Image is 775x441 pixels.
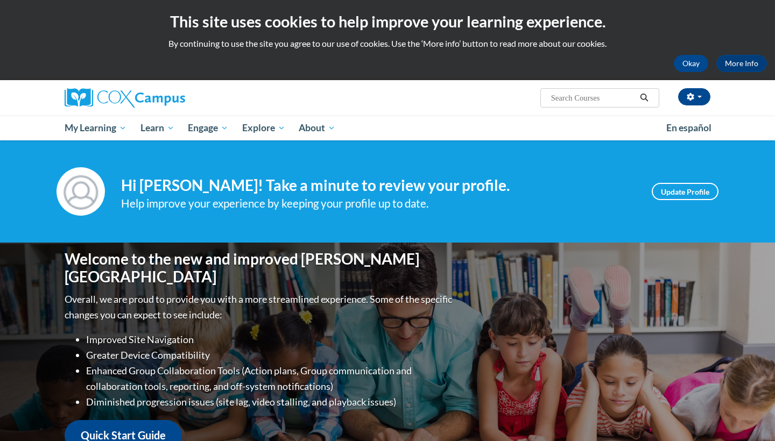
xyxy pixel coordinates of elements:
[121,176,636,195] h4: Hi [PERSON_NAME]! Take a minute to review your profile.
[58,116,133,140] a: My Learning
[86,394,455,410] li: Diminished progression issues (site lag, video stalling, and playback issues)
[181,116,235,140] a: Engage
[65,250,455,286] h1: Welcome to the new and improved [PERSON_NAME][GEOGRAPHIC_DATA]
[65,122,126,134] span: My Learning
[65,88,269,108] a: Cox Campus
[65,291,455,323] p: Overall, we are proud to provide you with a more streamlined experience. Some of the specific cha...
[86,332,455,347] li: Improved Site Navigation
[550,91,636,104] input: Search Courses
[666,122,711,133] span: En español
[652,183,718,200] a: Update Profile
[57,167,105,216] img: Profile Image
[140,122,174,134] span: Learn
[235,116,292,140] a: Explore
[678,88,710,105] button: Account Settings
[133,116,181,140] a: Learn
[65,88,185,108] img: Cox Campus
[292,116,343,140] a: About
[674,55,708,72] button: Okay
[188,122,228,134] span: Engage
[86,363,455,394] li: Enhanced Group Collaboration Tools (Action plans, Group communication and collaboration tools, re...
[242,122,285,134] span: Explore
[732,398,766,432] iframe: Button to launch messaging window
[86,347,455,363] li: Greater Device Compatibility
[716,55,767,72] a: More Info
[48,116,727,140] div: Main menu
[299,122,335,134] span: About
[8,11,767,32] h2: This site uses cookies to help improve your learning experience.
[636,91,652,104] button: Search
[8,38,767,49] p: By continuing to use the site you agree to our use of cookies. Use the ‘More info’ button to read...
[659,117,718,139] a: En español
[121,195,636,212] div: Help improve your experience by keeping your profile up to date.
